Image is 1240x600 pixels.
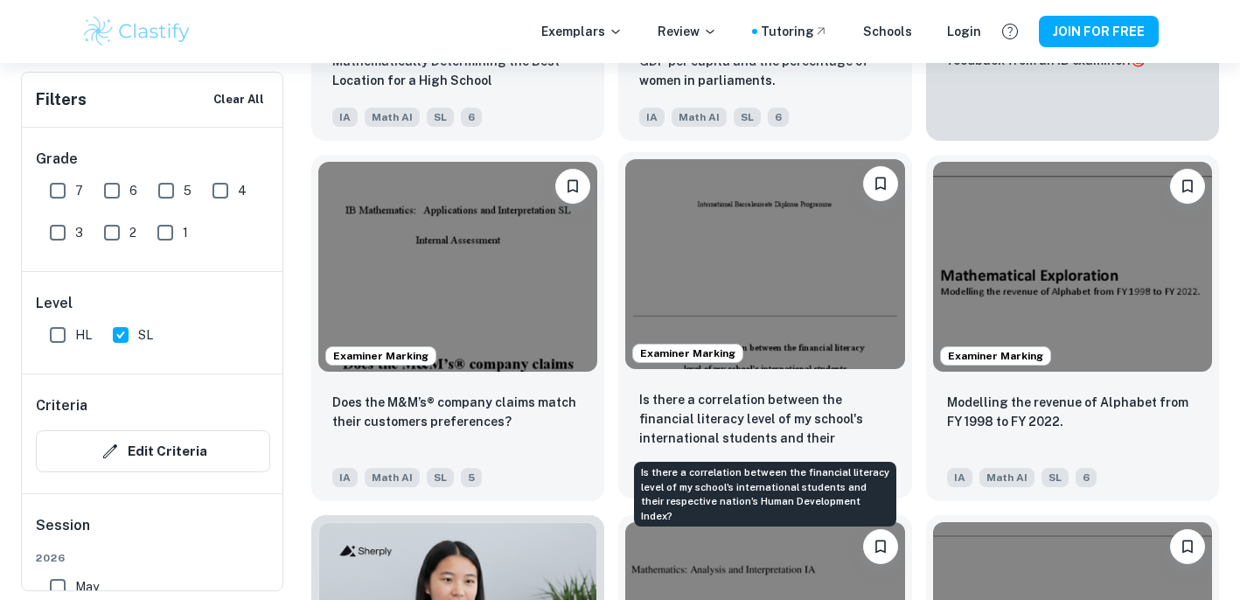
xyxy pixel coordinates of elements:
[311,155,604,500] a: Examiner MarkingPlease log in to bookmark exemplarsDoes the M&M’s® company claims match their cus...
[183,223,188,242] span: 1
[979,468,1034,487] span: Math AI
[332,108,358,127] span: IA
[129,223,136,242] span: 2
[36,87,87,112] h6: Filters
[625,159,904,368] img: Math AI IA example thumbnail: Is there a correlation between the finan
[1131,53,1146,67] span: 🎯
[941,348,1050,364] span: Examiner Marking
[81,14,192,49] img: Clastify logo
[209,87,268,113] button: Clear All
[75,325,92,345] span: HL
[1041,468,1069,487] span: SL
[75,181,83,200] span: 7
[734,108,761,127] span: SL
[618,155,911,500] a: Examiner MarkingPlease log in to bookmark exemplarsIs there a correlation between the financial l...
[326,348,435,364] span: Examiner Marking
[129,181,137,200] span: 6
[461,468,482,487] span: 5
[541,22,623,41] p: Exemplars
[36,550,270,566] span: 2026
[863,166,898,201] button: Please log in to bookmark exemplars
[639,108,665,127] span: IA
[947,468,972,487] span: IA
[365,468,420,487] span: Math AI
[332,393,583,431] p: Does the M&M’s® company claims match their customers preferences?
[36,149,270,170] h6: Grade
[427,468,454,487] span: SL
[365,108,420,127] span: Math AI
[75,223,83,242] span: 3
[427,108,454,127] span: SL
[138,325,153,345] span: SL
[933,162,1212,371] img: Math AI IA example thumbnail: Modelling the revenue of Alphabet from F
[947,393,1198,431] p: Modelling the revenue of Alphabet from FY 1998 to FY 2022.
[863,22,912,41] a: Schools
[639,390,890,450] p: Is there a correlation between the financial literacy level of my school's international students...
[555,169,590,204] button: Please log in to bookmark exemplars
[1170,169,1205,204] button: Please log in to bookmark exemplars
[332,468,358,487] span: IA
[75,577,99,597] span: May
[995,17,1025,46] button: Help and Feedback
[658,22,717,41] p: Review
[947,22,981,41] a: Login
[184,181,192,200] span: 5
[318,162,597,371] img: Math AI IA example thumbnail: Does the M&M’s® company claims match the
[1076,468,1097,487] span: 6
[926,155,1219,500] a: Examiner MarkingPlease log in to bookmark exemplarsModelling the revenue of Alphabet from FY 1998...
[768,108,789,127] span: 6
[672,108,727,127] span: Math AI
[36,395,87,416] h6: Criteria
[633,345,742,361] span: Examiner Marking
[461,108,482,127] span: 6
[238,181,247,200] span: 4
[863,529,898,564] button: Please log in to bookmark exemplars
[634,462,896,527] div: Is there a correlation between the financial literacy level of my school's international students...
[761,22,828,41] a: Tutoring
[36,430,270,472] button: Edit Criteria
[36,293,270,314] h6: Level
[36,515,270,550] h6: Session
[1170,529,1205,564] button: Please log in to bookmark exemplars
[1039,16,1159,47] button: JOIN FOR FREE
